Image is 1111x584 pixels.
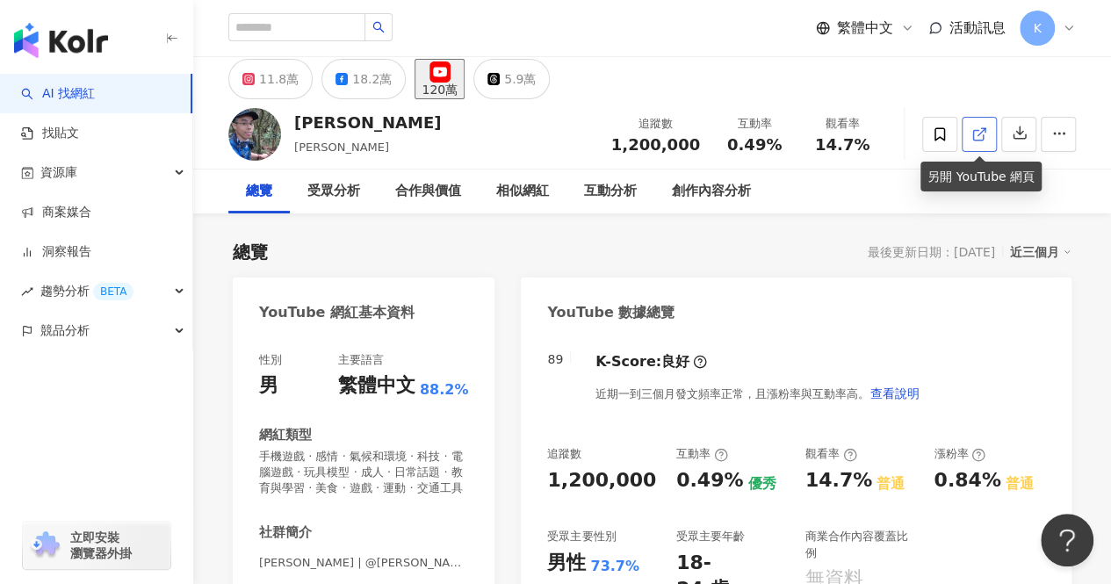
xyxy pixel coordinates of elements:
div: YouTube 網紅基本資料 [259,303,415,322]
button: 查看說明 [869,376,920,411]
span: 資源庫 [40,153,77,192]
span: search [372,21,385,33]
div: 性別 [259,352,282,368]
iframe: Help Scout Beacon - Open [1041,514,1093,566]
button: 11.8萬 [228,59,313,99]
img: KOL Avatar [228,108,281,161]
div: 普通 [877,474,905,494]
div: 良好 [661,352,689,371]
div: YouTube 數據總覽 [547,303,675,322]
div: 11.8萬 [259,67,299,91]
a: 洞察報告 [21,243,91,261]
div: 合作與價值 [395,181,461,202]
div: 觀看率 [805,446,857,462]
div: 受眾主要性別 [547,529,616,544]
span: 活動訊息 [949,19,1006,36]
div: 普通 [1006,474,1034,494]
div: 男 [259,372,278,400]
div: 89 [547,352,563,366]
div: 繁體中文 [338,372,415,400]
span: 繁體中文 [837,18,893,38]
img: logo [14,23,108,58]
button: 120萬 [415,59,465,99]
div: 5.9萬 [504,67,536,91]
div: 網紅類型 [259,426,312,444]
button: 5.9萬 [473,59,550,99]
div: 追蹤數 [547,446,581,462]
div: BETA [93,283,133,300]
div: 觀看率 [809,115,876,133]
div: 互動分析 [584,181,637,202]
span: [PERSON_NAME] [294,141,389,154]
div: 最後更新日期：[DATE] [868,245,995,259]
div: 120萬 [422,83,458,97]
div: 0.84% [934,467,1000,494]
div: 73.7% [590,557,639,576]
div: K-Score : [595,352,707,371]
span: [PERSON_NAME] | @[PERSON_NAME] | UC9YOQFPfEUXbulKDtxeqqBA [259,555,468,571]
a: 找貼文 [21,125,79,142]
div: 受眾分析 [307,181,360,202]
span: 1,200,000 [611,135,700,154]
div: 近三個月 [1010,241,1071,263]
img: chrome extension [28,531,62,559]
div: 商業合作內容覆蓋比例 [805,529,917,560]
span: 立即安裝 瀏覽器外掛 [70,530,132,561]
div: 總覽 [233,240,268,264]
div: 14.7% [805,467,872,494]
span: K [1033,18,1041,38]
a: searchAI 找網紅 [21,85,95,103]
span: 趨勢分析 [40,271,133,311]
div: 受眾主要年齡 [676,529,745,544]
div: 互動率 [676,446,728,462]
div: 漲粉率 [934,446,985,462]
div: 主要語言 [338,352,384,368]
div: 追蹤數 [611,115,700,133]
div: 18.2萬 [352,67,392,91]
div: 相似網紅 [496,181,549,202]
div: 優秀 [747,474,776,494]
span: 查看說明 [870,386,920,400]
div: 社群簡介 [259,523,312,542]
div: 總覽 [246,181,272,202]
a: 商案媒合 [21,204,91,221]
span: rise [21,285,33,298]
a: chrome extension立即安裝 瀏覽器外掛 [23,522,170,569]
span: 88.2% [420,380,469,400]
div: 0.49% [676,467,743,494]
span: 手機遊戲 · 感情 · 氣候和環境 · 科技 · 電腦遊戲 · 玩具模型 · 成人 · 日常話題 · 教育與學習 · 美食 · 遊戲 · 運動 · 交通工具 [259,449,468,497]
div: 創作內容分析 [672,181,751,202]
div: 近期一到三個月發文頻率正常，且漲粉率與互動率高。 [595,376,920,411]
span: 14.7% [815,136,869,154]
div: 1,200,000 [547,467,656,494]
div: 互動率 [721,115,788,133]
span: 0.49% [727,136,782,154]
span: 競品分析 [40,311,90,350]
div: 男性 [547,550,586,577]
button: 18.2萬 [321,59,406,99]
div: [PERSON_NAME] [294,112,441,133]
